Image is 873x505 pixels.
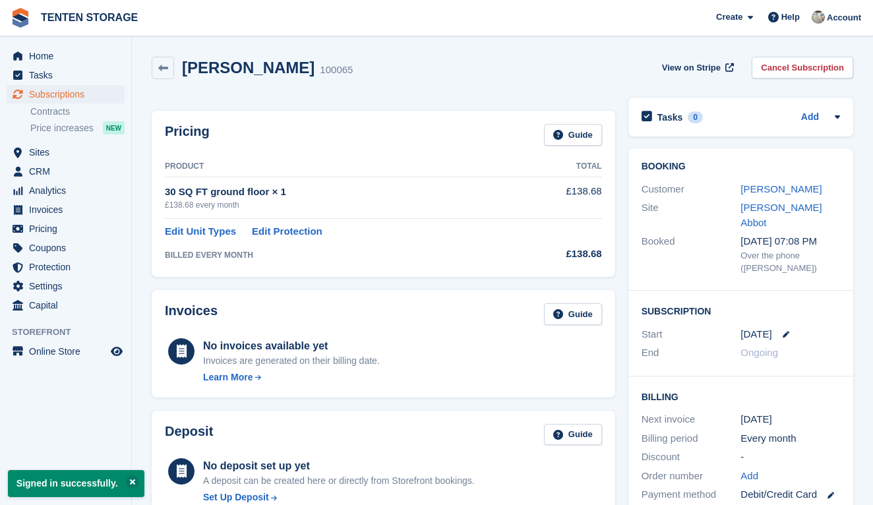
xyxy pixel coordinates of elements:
[29,220,108,238] span: Pricing
[642,390,840,403] h2: Billing
[657,111,683,123] h2: Tasks
[252,224,322,239] a: Edit Protection
[7,277,125,295] a: menu
[521,156,602,177] th: Total
[642,162,840,172] h2: Booking
[109,343,125,359] a: Preview store
[740,183,822,194] a: [PERSON_NAME]
[827,11,861,24] span: Account
[36,7,143,28] a: TENTEN STORAGE
[521,247,602,262] div: £138.68
[7,85,125,104] a: menu
[29,181,108,200] span: Analytics
[740,412,840,427] div: [DATE]
[29,47,108,65] span: Home
[165,199,521,211] div: £138.68 every month
[544,424,602,446] a: Guide
[740,202,822,228] a: [PERSON_NAME] Abbot
[544,303,602,325] a: Guide
[7,220,125,238] a: menu
[642,304,840,317] h2: Subscription
[203,371,253,384] div: Learn More
[642,345,741,361] div: End
[7,143,125,162] a: menu
[642,469,741,484] div: Order number
[657,57,737,78] a: View on Stripe
[203,474,475,488] p: A deposit can be created here or directly from Storefront bookings.
[165,424,213,446] h2: Deposit
[662,61,721,74] span: View on Stripe
[11,8,30,28] img: stora-icon-8386f47178a22dfd0bd8f6a31ec36ba5ce8667c1dd55bd0f319d3a0aa187defe.svg
[165,303,218,325] h2: Invoices
[740,450,840,465] div: -
[7,162,125,181] a: menu
[7,342,125,361] a: menu
[29,277,108,295] span: Settings
[29,258,108,276] span: Protection
[29,66,108,84] span: Tasks
[165,224,236,239] a: Edit Unit Types
[642,450,741,465] div: Discount
[642,431,741,446] div: Billing period
[740,487,840,502] div: Debit/Credit Card
[30,122,94,134] span: Price increases
[642,182,741,197] div: Customer
[203,354,380,368] div: Invoices are generated on their billing date.
[740,327,771,342] time: 2025-08-17 23:00:00 UTC
[7,200,125,219] a: menu
[7,66,125,84] a: menu
[740,249,840,275] div: Over the phone ([PERSON_NAME])
[29,342,108,361] span: Online Store
[203,490,475,504] a: Set Up Deposit
[29,85,108,104] span: Subscriptions
[642,412,741,427] div: Next invoice
[165,124,210,146] h2: Pricing
[29,143,108,162] span: Sites
[165,249,521,261] div: BILLED EVERY MONTH
[801,110,819,125] a: Add
[740,234,840,249] div: [DATE] 07:08 PM
[30,121,125,135] a: Price increases NEW
[7,47,125,65] a: menu
[642,200,741,230] div: Site
[7,181,125,200] a: menu
[8,470,144,497] p: Signed in successfully.
[642,234,741,275] div: Booked
[29,162,108,181] span: CRM
[103,121,125,134] div: NEW
[812,11,825,24] img: Luke
[165,185,521,200] div: 30 SQ FT ground floor × 1
[642,327,741,342] div: Start
[320,63,353,78] div: 100065
[203,490,269,504] div: Set Up Deposit
[521,177,602,218] td: £138.68
[716,11,742,24] span: Create
[7,239,125,257] a: menu
[29,200,108,219] span: Invoices
[29,239,108,257] span: Coupons
[642,487,741,502] div: Payment method
[740,469,758,484] a: Add
[29,296,108,314] span: Capital
[544,124,602,146] a: Guide
[781,11,800,24] span: Help
[30,105,125,118] a: Contracts
[203,338,380,354] div: No invoices available yet
[740,431,840,446] div: Every month
[203,458,475,474] div: No deposit set up yet
[740,347,778,358] span: Ongoing
[688,111,703,123] div: 0
[12,326,131,339] span: Storefront
[7,258,125,276] a: menu
[7,296,125,314] a: menu
[165,156,521,177] th: Product
[182,59,315,76] h2: [PERSON_NAME]
[752,57,853,78] a: Cancel Subscription
[203,371,380,384] a: Learn More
